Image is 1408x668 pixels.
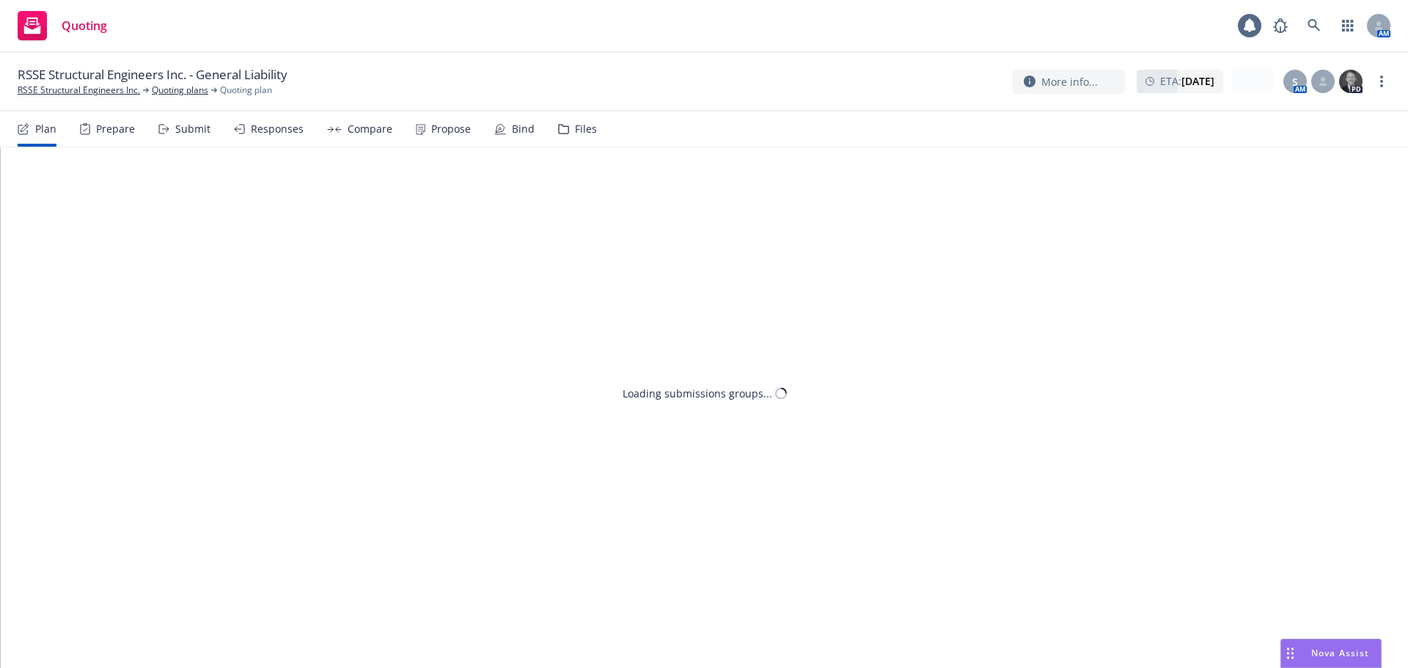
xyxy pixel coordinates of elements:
[1266,11,1295,40] a: Report a Bug
[1041,74,1098,89] span: More info...
[1373,73,1390,90] a: more
[1160,73,1214,89] span: ETA :
[1281,639,1299,667] div: Drag to move
[1339,70,1363,93] img: photo
[1292,74,1298,89] span: S
[220,84,272,97] span: Quoting plan
[431,123,471,135] div: Propose
[175,123,210,135] div: Submit
[152,84,208,97] a: Quoting plans
[251,123,304,135] div: Responses
[35,123,56,135] div: Plan
[18,66,287,84] span: RSSE Structural Engineers Inc. - General Liability
[348,123,392,135] div: Compare
[1311,647,1369,659] span: Nova Assist
[1012,70,1125,94] button: More info...
[575,123,597,135] div: Files
[1280,639,1382,668] button: Nova Assist
[512,123,535,135] div: Bind
[1299,11,1329,40] a: Search
[1333,11,1363,40] a: Switch app
[1181,74,1214,88] strong: [DATE]
[623,386,772,401] div: Loading submissions groups...
[18,84,140,97] a: RSSE Structural Engineers Inc.
[96,123,135,135] div: Prepare
[62,20,107,32] span: Quoting
[12,5,113,46] a: Quoting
